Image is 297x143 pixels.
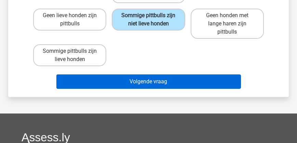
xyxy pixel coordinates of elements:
label: Sommige pittbulls zijn niet lieve honden [112,9,185,31]
label: Geen honden met lange haren zijn pittbulls [191,9,264,39]
label: Sommige pittbulls zijn lieve honden [33,44,106,66]
button: Volgende vraag [56,74,241,89]
label: Geen lieve honden zijn pittbulls [33,9,106,31]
